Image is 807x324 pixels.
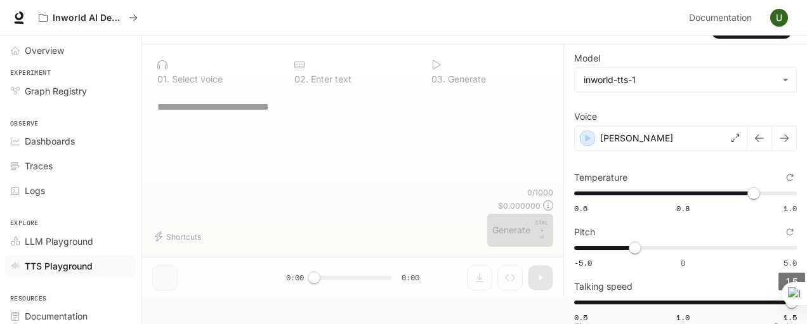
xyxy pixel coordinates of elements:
p: [PERSON_NAME] [600,132,673,145]
a: LLM Playground [5,230,136,252]
a: Dashboards [5,130,136,152]
p: Talking speed [574,282,633,291]
span: 1.0 [676,312,690,323]
span: Overview [25,44,64,57]
span: -5.0 [574,257,592,268]
span: 0.8 [676,203,690,214]
p: Temperature [574,173,627,182]
button: Shortcuts [152,226,206,247]
a: Traces [5,155,136,177]
span: Logs [25,184,45,197]
a: Overview [5,39,136,62]
p: 0 3 . [431,75,445,84]
button: Reset to default [783,171,797,185]
a: Graph Registry [5,80,136,102]
img: User avatar [770,9,788,27]
p: Enter text [308,75,351,84]
span: Traces [25,159,53,172]
span: 1.5 [784,312,797,323]
p: Pitch [574,228,595,237]
span: 1.5 [786,276,797,287]
a: TTS Playground [5,255,136,277]
button: All workspaces [33,5,143,30]
span: TTS Playground [25,259,93,273]
div: inworld-tts-1 [584,74,776,86]
p: Inworld AI Demos [53,13,124,23]
a: Documentation [684,5,761,30]
span: LLM Playground [25,235,93,248]
p: 0 1 . [157,75,169,84]
span: 1.0 [784,203,797,214]
span: Graph Registry [25,84,87,98]
span: 0.6 [574,203,587,214]
span: 0.5 [574,312,587,323]
a: Logs [5,179,136,202]
button: User avatar [766,5,792,30]
p: Voice [574,112,597,121]
span: 0 [681,257,685,268]
p: Generate [445,75,486,84]
span: Dashboards [25,134,75,148]
span: Documentation [689,10,752,26]
div: inworld-tts-1 [575,68,796,92]
p: Select voice [169,75,223,84]
button: Reset to default [783,225,797,239]
p: Model [574,54,600,63]
span: 5.0 [784,257,797,268]
p: 0 2 . [294,75,308,84]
